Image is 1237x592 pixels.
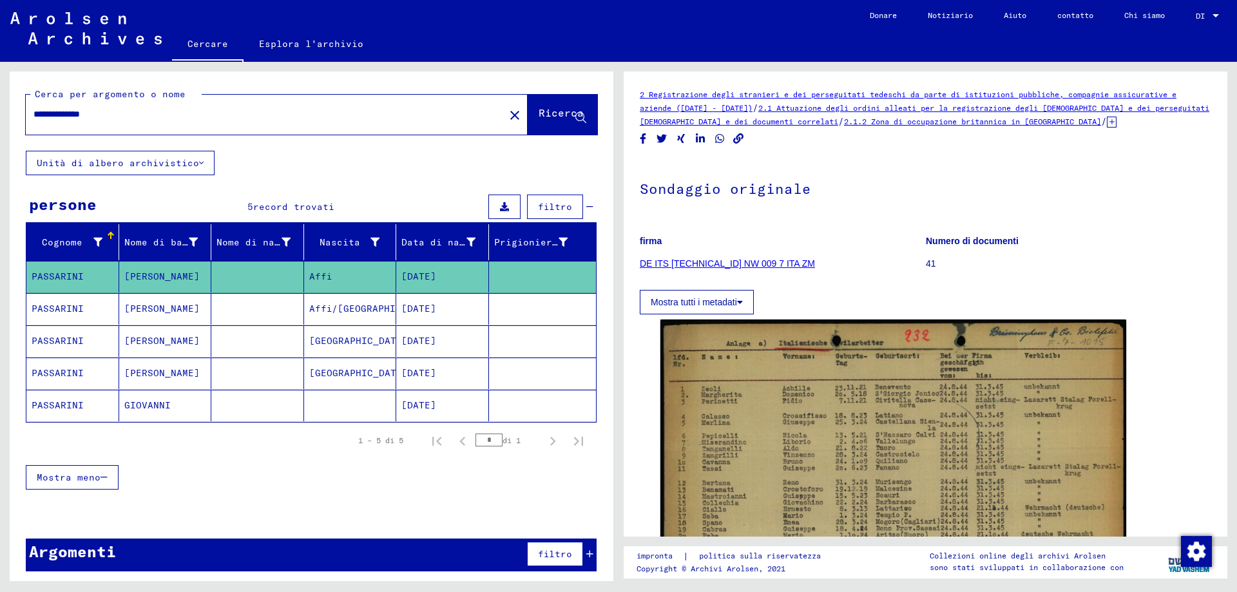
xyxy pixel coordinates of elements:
[124,303,200,314] font: [PERSON_NAME]
[566,428,591,454] button: Ultima pagina
[637,564,785,573] font: Copyright © Archivi Arolsen, 2021
[1165,546,1214,578] img: yv_logo.png
[309,367,408,379] font: [GEOGRAPHIC_DATA]
[247,201,253,213] font: 5
[838,115,844,127] font: /
[655,131,669,147] button: Condividi su Twitter
[1057,10,1093,20] font: contatto
[309,232,396,253] div: Nascita
[494,232,584,253] div: Prigioniero n.
[124,399,171,411] font: GIOVANNI
[211,224,304,260] mat-header-cell: Nome di nascita
[32,303,84,314] font: PASSARINI
[401,271,436,282] font: [DATE]
[401,236,488,248] font: Data di nascita
[401,335,436,347] font: [DATE]
[396,224,489,260] mat-header-cell: Data di nascita
[37,157,199,169] font: Unità di albero archivistico
[358,435,403,445] font: 1 – 5 di 5
[699,551,821,560] font: politica sulla riservatezza
[37,472,101,483] font: Mostra meno
[10,12,162,44] img: Arolsen_neg.svg
[539,106,584,119] font: Ricerca
[309,303,436,314] font: Affi/[GEOGRAPHIC_DATA]
[538,548,572,560] font: filtro
[1181,536,1212,567] img: Modifica consenso
[540,428,566,454] button: Pagina successiva
[26,224,119,260] mat-header-cell: Cognome
[320,236,360,248] font: Nascita
[172,28,244,62] a: Cercare
[32,271,84,282] font: PASSARINI
[694,131,707,147] button: Condividi su LinkedIn
[489,224,597,260] mat-header-cell: Prigioniero n.
[494,236,575,248] font: Prigioniero n.
[119,224,212,260] mat-header-cell: Nome di battesimo
[29,195,97,214] font: persone
[640,290,754,314] button: Mostra tutti i metadati
[507,108,523,123] mat-icon: close
[401,303,436,314] font: [DATE]
[1196,11,1205,21] font: DI
[527,542,583,566] button: filtro
[928,10,973,20] font: Notiziario
[675,131,688,147] button: Condividi su Xing
[309,271,332,282] font: Affi
[640,236,662,246] font: firma
[640,90,1176,113] a: 2 Registrazione degli stranieri e dei perseguitati tedeschi da parte di istituzioni pubbliche, co...
[640,258,815,269] a: DE ITS [TECHNICAL_ID] NW 009 7 ITA ZM
[35,88,186,100] font: Cerca per argomento o nome
[926,258,936,269] font: 41
[32,367,84,379] font: PASSARINI
[689,549,836,563] a: politica sulla riservatezza
[187,38,228,50] font: Cercare
[926,236,1019,246] font: Numero di documenti
[42,236,82,248] font: Cognome
[401,367,436,379] font: [DATE]
[124,367,200,379] font: [PERSON_NAME]
[26,151,215,175] button: Unità di albero archivistico
[244,28,379,59] a: Esplora l'archivio
[502,102,528,128] button: Chiaro
[26,465,119,490] button: Mostra meno
[753,102,758,113] font: /
[930,551,1106,560] font: Collezioni online degli archivi Arolsen
[683,550,689,562] font: |
[713,131,727,147] button: Condividi su WhatsApp
[124,236,223,248] font: Nome di battesimo
[732,131,745,147] button: Copia il collegamento
[401,232,492,253] div: Data di nascita
[527,195,583,219] button: filtro
[401,399,436,411] font: [DATE]
[309,335,408,347] font: [GEOGRAPHIC_DATA]
[32,335,84,347] font: PASSARINI
[538,201,572,213] font: filtro
[637,549,683,563] a: impronta
[424,428,450,454] button: Prima pagina
[29,542,116,561] font: Argomenti
[637,551,673,560] font: impronta
[651,297,737,307] font: Mostra tutti i metadati
[1124,10,1165,20] font: Chi siamo
[1004,10,1026,20] font: Aiuto
[870,10,897,20] font: Donare
[640,180,811,198] font: Sondaggio originale
[216,232,307,253] div: Nome di nascita
[1101,115,1107,127] font: /
[450,428,475,454] button: Pagina precedente
[32,232,119,253] div: Cognome
[259,38,363,50] font: Esplora l'archivio
[253,201,334,213] font: record trovati
[124,335,200,347] font: [PERSON_NAME]
[32,399,84,411] font: PASSARINI
[637,131,650,147] button: Condividi su Facebook
[640,103,1209,126] a: 2.1 Attuazione degli ordini alleati per la registrazione degli [DEMOGRAPHIC_DATA] e dei perseguit...
[528,95,597,135] button: Ricerca
[304,224,397,260] mat-header-cell: Nascita
[844,117,1101,126] font: 2.1.2 Zona di occupazione britannica in [GEOGRAPHIC_DATA]
[124,232,215,253] div: Nome di battesimo
[503,435,521,445] font: di 1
